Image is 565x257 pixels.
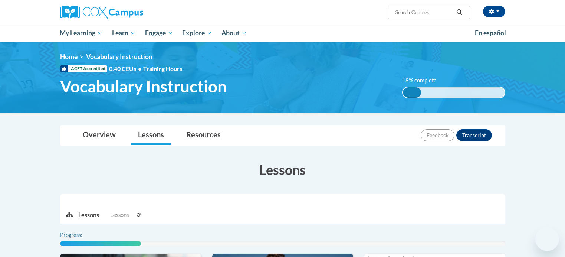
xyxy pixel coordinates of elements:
a: Home [60,53,78,61]
a: Overview [75,126,123,145]
a: Lessons [131,126,171,145]
label: 18% complete [402,77,445,85]
button: Transcript [456,129,492,141]
label: Progress: [60,231,103,239]
span: Lessons [110,211,129,219]
a: About [217,25,252,42]
button: Account Settings [483,6,505,17]
button: Feedback [421,129,454,141]
a: My Learning [55,25,108,42]
p: Lessons [78,211,99,219]
a: Resources [179,126,228,145]
span: IACET Accredited [60,65,107,72]
span: My Learning [60,29,102,38]
a: Learn [107,25,140,42]
a: Cox Campus [60,6,201,19]
span: 0.40 CEUs [109,65,143,73]
a: Engage [140,25,178,42]
input: Search Courses [394,8,454,17]
span: Learn [112,29,135,38]
span: Explore [182,29,212,38]
span: Vocabulary Instruction [86,53,152,61]
span: Vocabulary Instruction [60,77,227,96]
button: Search [454,8,465,17]
span: En español [475,29,506,37]
span: • [138,65,141,72]
iframe: Button to launch messaging window [535,227,559,251]
span: About [221,29,247,38]
a: En español [470,25,511,41]
div: 18% complete [403,87,421,98]
h3: Lessons [60,160,505,179]
span: Engage [145,29,173,38]
span: Training Hours [143,65,182,72]
img: Cox Campus [60,6,143,19]
a: Explore [177,25,217,42]
div: Main menu [49,25,516,42]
